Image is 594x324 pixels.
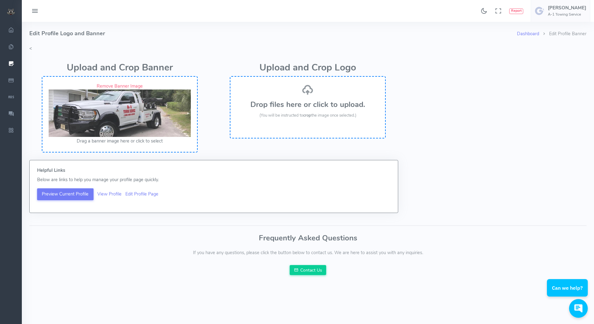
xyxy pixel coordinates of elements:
h6: A-1 Towing Service [548,12,586,17]
h2: Upload and Crop Banner [37,63,203,73]
a: Dashboard [517,31,539,37]
h4: Edit Profile Logo and Banner [29,22,517,45]
button: Report [509,8,523,14]
button: Drag a banner image here or click to select [77,138,163,145]
a: Contact Us [290,265,326,275]
div: < [26,22,590,283]
h5: Helpful Links [37,168,390,173]
img: Current Banner [49,89,191,137]
a: View Profile [97,191,122,197]
a: Remove Banner Image [97,83,143,89]
li: Edit Profile Banner [539,31,587,37]
strong: crop [303,113,311,118]
h2: Upload and Crop Logo [225,63,391,73]
a: Edit Profile Page [125,191,158,197]
h3: Drop files here or click to upload. [237,100,379,109]
h3: Frequently Asked Questions [29,234,587,242]
img: small logo [7,8,15,15]
span: (You will be instructed to the image once selected.) [259,113,356,118]
h5: [PERSON_NAME] [548,5,586,10]
img: user-image [535,6,545,16]
button: Preview Current Profile [37,188,94,200]
iframe: Conversations [542,262,594,324]
p: If you have any questions, please click the button below to contact us. We are here to assist you... [29,249,587,256]
p: Below are links to help you manage your profile page quickly. [37,177,390,183]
